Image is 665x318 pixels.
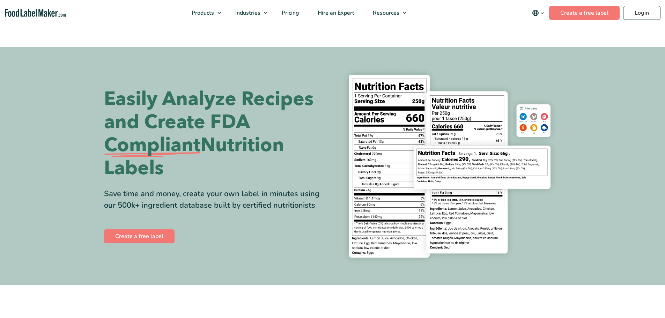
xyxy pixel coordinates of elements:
[280,9,300,17] span: Pricing
[190,9,215,17] span: Products
[233,9,261,17] span: Industries
[549,6,620,20] a: Create a free label
[371,9,400,17] span: Resources
[623,6,660,20] a: Login
[104,229,175,243] a: Create a free label
[104,134,200,157] span: Compliant
[104,88,327,180] h1: Easily Analyze Recipes and Create FDA Nutrition Labels
[316,9,355,17] span: Hire an Expert
[104,188,327,211] div: Save time and money, create your own label in minutes using our 500k+ ingredient database built b...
